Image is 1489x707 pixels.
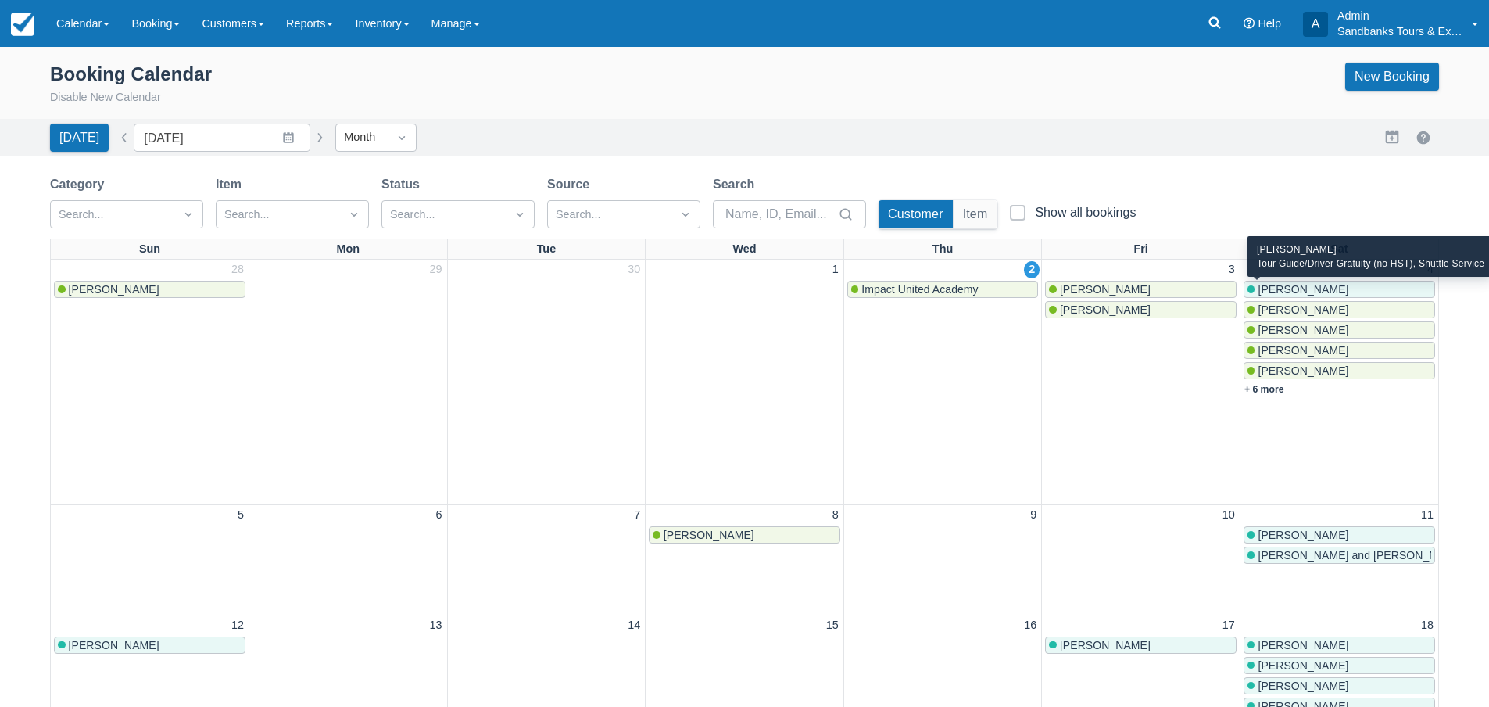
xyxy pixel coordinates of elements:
[216,175,248,194] label: Item
[136,239,163,260] a: Sun
[54,637,245,654] a: [PERSON_NAME]
[1130,239,1151,260] a: Fri
[1060,283,1151,296] span: [PERSON_NAME]
[234,507,247,524] a: 5
[847,281,1039,298] a: Impact United Academy
[1060,639,1151,651] span: [PERSON_NAME]
[1258,659,1348,672] span: [PERSON_NAME]
[50,175,110,194] label: Category
[1244,281,1435,298] a: [PERSON_NAME]
[879,200,953,228] button: Customer
[929,239,956,260] a: Thu
[625,261,643,278] a: 30
[1258,364,1348,377] span: [PERSON_NAME]
[346,206,362,222] span: Dropdown icon
[11,13,34,36] img: checkfront-main-nav-mini-logo.png
[1337,8,1462,23] p: Admin
[534,239,560,260] a: Tue
[1258,680,1348,692] span: [PERSON_NAME]
[1244,362,1435,379] a: [PERSON_NAME]
[1219,617,1238,634] a: 17
[1045,281,1237,298] a: [PERSON_NAME]
[134,124,310,152] input: Date
[1303,12,1328,37] div: A
[729,239,759,260] a: Wed
[1418,617,1437,634] a: 18
[512,206,528,222] span: Dropdown icon
[649,526,840,544] a: [PERSON_NAME]
[1258,283,1348,296] span: [PERSON_NAME]
[1035,205,1136,221] div: Show all bookings
[625,617,643,634] a: 14
[1258,344,1348,357] span: [PERSON_NAME]
[381,175,426,194] label: Status
[678,206,693,222] span: Dropdown icon
[50,63,212,86] div: Booking Calendar
[69,283,159,296] span: [PERSON_NAME]
[1244,677,1435,694] a: [PERSON_NAME]
[1244,301,1435,318] a: [PERSON_NAME]
[1060,303,1151,316] span: [PERSON_NAME]
[427,261,446,278] a: 29
[954,200,997,228] button: Item
[631,507,643,524] a: 7
[1258,324,1348,336] span: [PERSON_NAME]
[50,89,161,106] button: Disable New Calendar
[664,529,754,541] span: [PERSON_NAME]
[1345,63,1439,91] a: New Booking
[713,175,761,194] label: Search
[228,261,247,278] a: 28
[54,281,245,298] a: [PERSON_NAME]
[1244,657,1435,674] a: [PERSON_NAME]
[1244,321,1435,339] a: [PERSON_NAME]
[1418,507,1437,524] a: 11
[69,639,159,651] span: [PERSON_NAME]
[1024,261,1040,278] a: 2
[1045,301,1237,318] a: [PERSON_NAME]
[1244,342,1435,359] a: [PERSON_NAME]
[829,507,842,524] a: 8
[1244,637,1435,654] a: [PERSON_NAME]
[547,175,596,194] label: Source
[1337,23,1462,39] p: Sandbanks Tours & Experiences
[228,617,247,634] a: 12
[394,130,410,145] span: Dropdown icon
[50,124,109,152] button: [DATE]
[1244,384,1284,395] a: + 6 more
[334,239,363,260] a: Mon
[861,283,978,296] span: Impact United Academy
[1257,242,1484,257] div: [PERSON_NAME]
[1226,261,1238,278] a: 3
[433,507,446,524] a: 6
[725,200,835,228] input: Name, ID, Email...
[1045,637,1237,654] a: [PERSON_NAME]
[1021,617,1040,634] a: 16
[1027,507,1040,524] a: 9
[829,261,842,278] a: 1
[1244,526,1435,544] a: [PERSON_NAME]
[1258,303,1348,316] span: [PERSON_NAME]
[427,617,446,634] a: 13
[1244,547,1435,564] a: [PERSON_NAME] and [PERSON_NAME]
[1258,639,1348,651] span: [PERSON_NAME]
[1258,17,1281,30] span: Help
[1257,257,1484,271] div: Tour Guide/Driver Gratuity (no HST), Shuttle Service
[823,617,842,634] a: 15
[181,206,196,222] span: Dropdown icon
[1258,549,1464,562] span: [PERSON_NAME] and [PERSON_NAME]
[344,129,380,146] div: Month
[1219,507,1238,524] a: 10
[1244,18,1255,29] i: Help
[1258,529,1348,541] span: [PERSON_NAME]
